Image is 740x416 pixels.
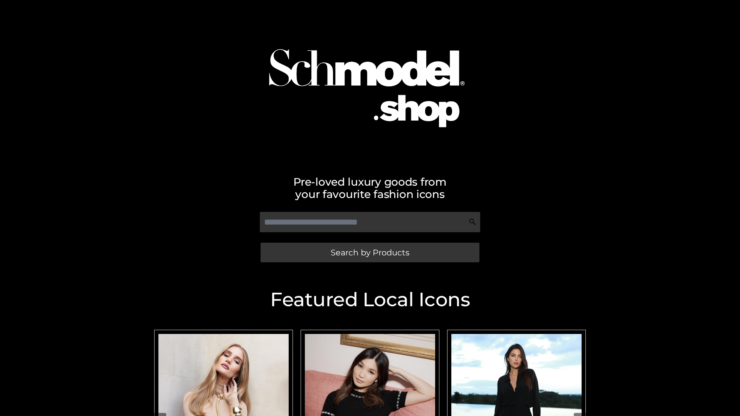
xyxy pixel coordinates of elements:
h2: Pre-loved luxury goods from your favourite fashion icons [150,176,590,200]
a: Search by Products [261,243,479,262]
span: Search by Products [331,248,409,257]
img: Search Icon [469,218,476,226]
h2: Featured Local Icons​ [150,290,590,309]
